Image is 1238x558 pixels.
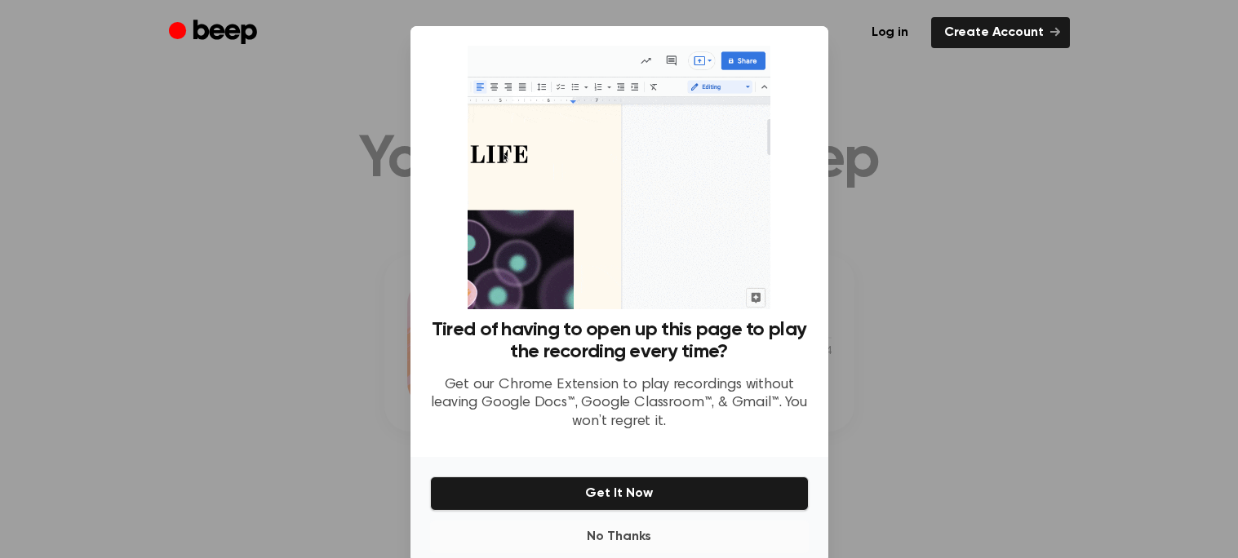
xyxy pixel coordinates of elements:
img: Beep extension in action [468,46,770,309]
a: Beep [169,17,261,49]
a: Log in [859,17,921,48]
p: Get our Chrome Extension to play recordings without leaving Google Docs™, Google Classroom™, & Gm... [430,376,809,432]
button: Get It Now [430,476,809,511]
button: No Thanks [430,520,809,553]
a: Create Account [931,17,1070,48]
h3: Tired of having to open up this page to play the recording every time? [430,319,809,363]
